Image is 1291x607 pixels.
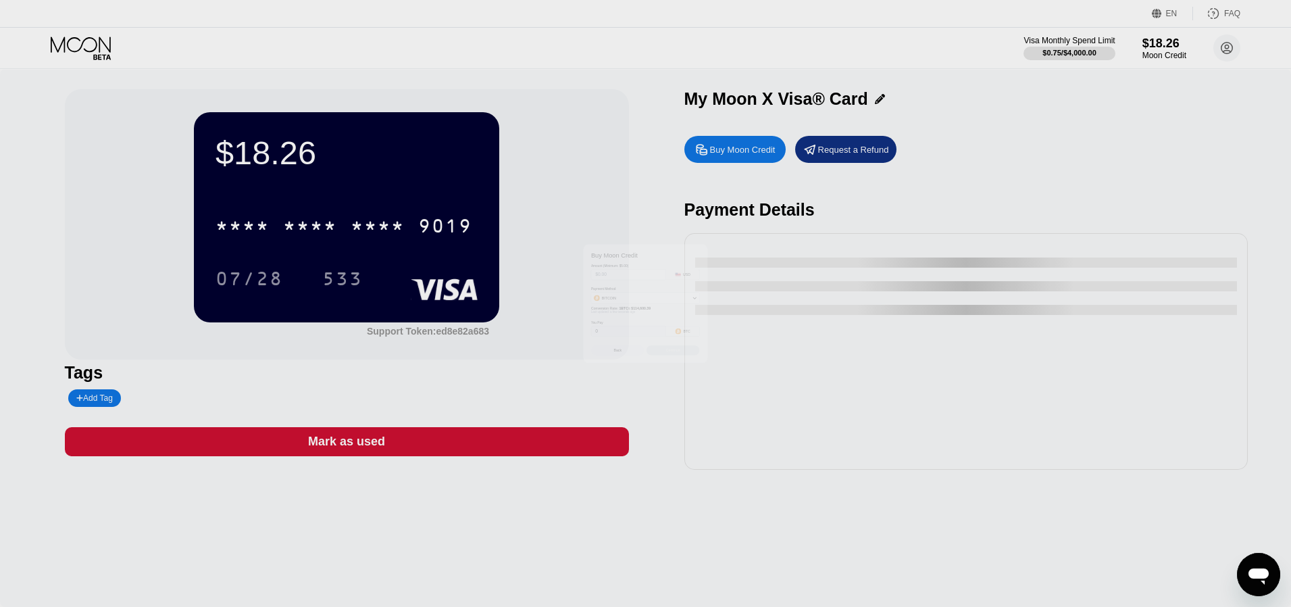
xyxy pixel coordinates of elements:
[591,306,700,310] div: Conversion Rate:
[602,296,616,300] div: BITCOIN
[683,329,690,333] div: BTC
[591,345,644,356] div: Back
[613,348,622,352] div: Back
[619,306,651,310] span: 1 BTC ≈ $114,600.39
[591,293,699,303] div: BITCOIN
[591,251,700,259] div: Buy Moon Credit
[591,310,700,314] div: Last updated: a few seconds ago
[683,272,690,276] div: USD
[595,270,661,280] input: $0.00
[591,264,666,268] div: Amount (Minimum: $5.00)
[1237,553,1280,596] iframe: Schaltfläche zum Öffnen des Messaging-Fensters
[591,287,700,291] div: Payment Method
[591,320,666,324] div: You Pay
